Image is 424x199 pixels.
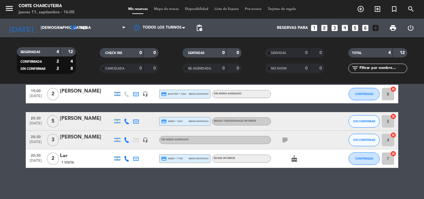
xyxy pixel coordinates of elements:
i: turned_in_not [390,5,398,13]
i: cancel [390,113,396,120]
span: SIN CONFIRMAR [353,138,375,142]
i: headset_mic [142,137,148,143]
span: Lista de Espera [211,7,242,11]
strong: 0 [237,66,240,70]
span: Reservas para [277,26,308,30]
span: Pre-acceso [242,7,265,11]
span: Mis reservas [125,7,151,11]
strong: 4 [56,50,59,54]
span: 20:30 [28,133,43,140]
button: CONFIRMADA [349,152,380,165]
span: amex * 7746 [161,156,183,161]
i: credit_card [161,156,167,161]
strong: 0 [153,66,157,70]
span: NO SHOW [271,67,287,70]
i: looks_6 [361,24,369,32]
i: headset_mic [142,91,148,97]
button: SIN CONFIRMAR [349,115,380,128]
button: CONFIRMADA [349,88,380,100]
span: print [389,24,397,32]
span: CONFIRMADA [20,60,42,63]
span: CONFIRMADA [355,157,373,160]
i: cake [291,155,298,162]
span: 19:00 [28,87,43,94]
span: 2 [47,88,59,100]
strong: 0 [237,51,240,55]
i: search [407,5,415,13]
strong: 4 [70,59,74,64]
span: Mapa de mesas [151,7,182,11]
div: LOG OUT [402,19,419,37]
strong: 12 [400,51,406,55]
span: 1 Visita [61,160,74,165]
span: [DATE] [28,121,43,129]
input: Filtrar por nombre... [359,65,407,72]
span: SIN CONFIRMAR [353,120,375,123]
i: looks_4 [341,24,349,32]
span: CANCELADA [105,67,124,70]
i: credit_card [161,91,167,97]
i: cancel [390,132,396,138]
i: [DATE] [5,21,38,35]
strong: 12 [68,50,74,54]
span: CHECK INS [105,52,122,55]
div: [PERSON_NAME] [60,133,113,141]
span: Cena [80,26,91,30]
i: filter_list [351,65,359,72]
span: pending_actions [196,24,203,32]
i: exit_to_app [374,5,381,13]
strong: 0 [222,51,225,55]
i: looks_two [320,24,328,32]
span: 20:30 [28,114,43,121]
span: RESERVADAS [20,51,40,54]
span: 2 [47,152,59,165]
button: menu [5,4,14,15]
i: add_box [372,24,380,32]
strong: 8 [70,66,74,71]
span: RE AGENDADA [188,67,211,70]
span: 5 [47,115,59,128]
i: looks_one [310,24,318,32]
strong: 0 [139,51,142,55]
span: 3 [47,134,59,146]
div: [PERSON_NAME] [60,87,113,95]
span: mercadopago [189,92,209,96]
div: jueves 11. septiembre - 16:00 [19,9,74,16]
button: SIN CONFIRMAR [349,134,380,146]
i: cancel [390,151,396,157]
i: subject [281,136,289,144]
span: 20:30 [28,152,43,159]
span: Sin menú asignado [214,93,241,95]
strong: 0 [319,66,323,70]
span: SERVIDAS [271,52,286,55]
span: amex * 1037 [161,119,183,124]
span: CONFIRMADA [355,92,373,96]
strong: 0 [222,66,225,70]
span: Tarjetas de regalo [265,7,299,11]
span: TOTAL [352,52,362,55]
strong: 0 [305,51,308,55]
span: SENTADAS [188,52,205,55]
strong: 0 [305,66,308,70]
span: SIN CONFIRMAR [20,67,45,70]
strong: 2 [56,59,59,64]
span: BOXES INTERIOR [214,157,235,160]
span: Disponibilidad [182,7,211,11]
div: [PERSON_NAME] [60,115,113,123]
span: MESAS TRADICIONALES INTERIOR [214,120,256,122]
span: [DATE] [28,94,43,101]
strong: 0 [319,51,323,55]
i: menu [5,4,14,13]
strong: 0 [153,51,157,55]
strong: 0 [139,66,142,70]
div: Corte Charcuteria [19,3,74,9]
i: power_settings_new [407,24,414,32]
i: arrow_drop_down [58,24,65,32]
i: looks_5 [351,24,359,32]
strong: 4 [388,51,391,55]
span: master * 1369 [161,91,186,97]
span: [DATE] [28,159,43,166]
div: Lar [60,152,113,160]
strong: 2 [56,66,59,71]
span: [DATE] [28,140,43,147]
